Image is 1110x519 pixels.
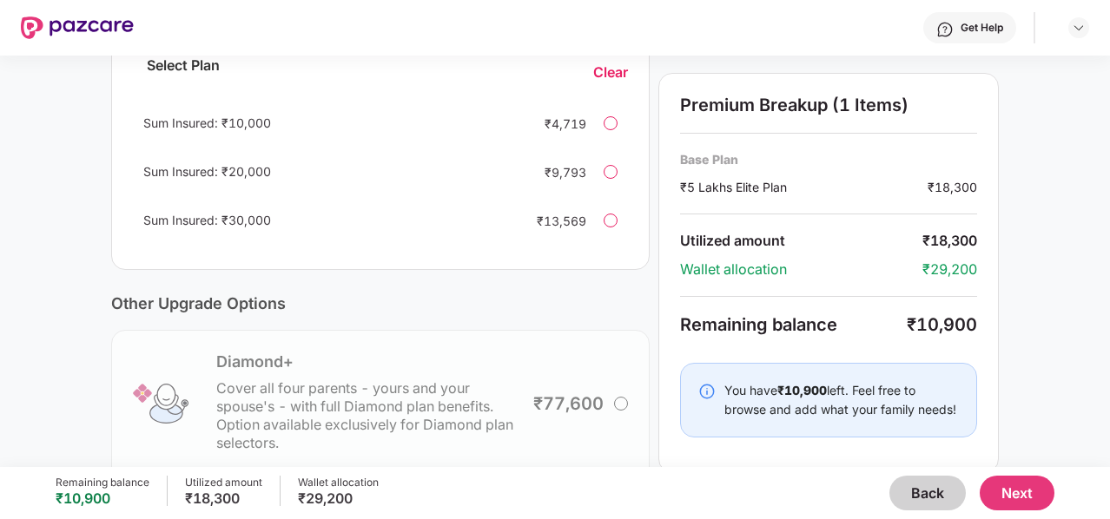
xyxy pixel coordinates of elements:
span: Sum Insured: ₹20,000 [143,164,271,179]
div: ₹9,793 [517,163,586,181]
div: ₹5 Lakhs Elite Plan [680,178,928,196]
img: svg+xml;base64,PHN2ZyBpZD0iRHJvcGRvd24tMzJ4MzIiIHhtbG5zPSJodHRwOi8vd3d3LnczLm9yZy8yMDAwL3N2ZyIgd2... [1072,21,1086,35]
div: ₹10,900 [907,314,977,335]
div: ₹13,569 [517,212,586,230]
div: Base Plan [680,151,977,168]
div: Wallet allocation [680,260,922,279]
div: Remaining balance [56,476,149,489]
img: New Pazcare Logo [21,16,134,39]
button: Next [980,476,1054,510]
div: Select Plan [133,56,234,89]
div: Get Help [961,21,1003,35]
div: ₹29,200 [298,489,379,507]
button: Back [889,476,966,510]
b: ₹10,900 [777,383,827,397]
div: Utilized amount [185,476,262,489]
span: Sum Insured: ₹30,000 [143,213,271,227]
div: ₹18,300 [185,489,262,507]
div: ₹29,200 [922,260,977,279]
div: Other Upgrade Options [111,294,650,312]
div: ₹10,900 [56,489,149,507]
div: Clear [593,63,628,82]
div: ₹18,300 [928,178,977,196]
div: Wallet allocation [298,476,379,489]
img: svg+xml;base64,PHN2ZyBpZD0iSW5mby0yMHgyMCIgeG1sbnM9Imh0dHA6Ly93d3cudzMub3JnLzIwMDAvc3ZnIiB3aWR0aD... [698,383,716,400]
div: ₹4,719 [517,115,586,133]
div: Remaining balance [680,314,907,335]
span: Sum Insured: ₹10,000 [143,115,271,130]
img: svg+xml;base64,PHN2ZyBpZD0iSGVscC0zMngzMiIgeG1sbnM9Imh0dHA6Ly93d3cudzMub3JnLzIwMDAvc3ZnIiB3aWR0aD... [936,21,954,38]
div: Premium Breakup (1 Items) [680,95,977,115]
div: ₹18,300 [922,232,977,250]
div: Utilized amount [680,232,922,250]
div: You have left. Feel free to browse and add what your family needs! [724,381,959,419]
